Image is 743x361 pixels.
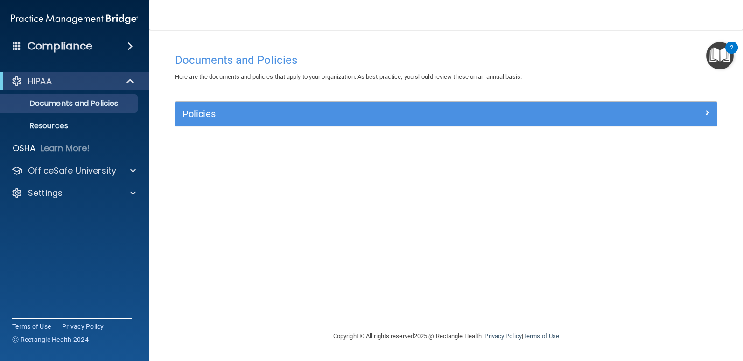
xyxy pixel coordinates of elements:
p: Resources [6,121,133,131]
a: Terms of Use [523,333,559,340]
p: OfficeSafe University [28,165,116,176]
a: Terms of Use [12,322,51,331]
img: PMB logo [11,10,138,28]
a: Settings [11,187,136,199]
a: Privacy Policy [484,333,521,340]
p: OSHA [13,143,36,154]
h4: Compliance [28,40,92,53]
h4: Documents and Policies [175,54,717,66]
div: Copyright © All rights reserved 2025 @ Rectangle Health | | [276,321,617,351]
a: Policies [182,106,710,121]
a: OfficeSafe University [11,165,136,176]
a: Privacy Policy [62,322,104,331]
h5: Policies [182,109,575,119]
button: Open Resource Center, 2 new notifications [706,42,734,69]
p: Settings [28,187,63,199]
p: Learn More! [41,143,90,154]
p: Documents and Policies [6,99,133,108]
span: Here are the documents and policies that apply to your organization. As best practice, you should... [175,73,522,80]
p: HIPAA [28,76,52,87]
a: HIPAA [11,76,135,87]
span: Ⓒ Rectangle Health 2024 [12,335,89,344]
div: 2 [730,48,733,60]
